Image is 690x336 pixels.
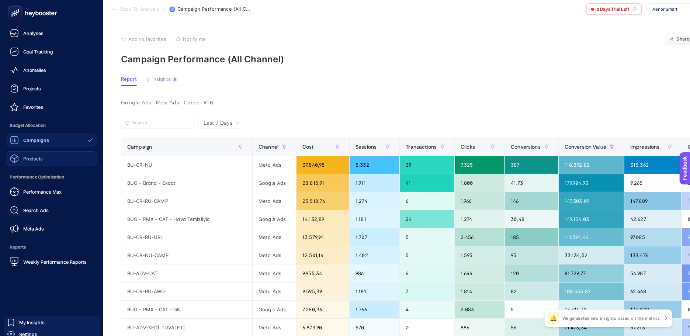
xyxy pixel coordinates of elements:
[152,76,171,82] span: Insights
[624,246,682,264] div: 133.476
[128,36,166,42] span: Add to favorites
[297,174,349,192] div: 28.815,91
[400,192,454,210] div: 6
[624,174,682,192] div: 9.265
[624,228,682,246] div: 97.085
[455,246,505,264] div: 1.595
[253,264,296,282] div: Meta Ads
[23,226,44,232] span: Meta Ads
[455,174,505,192] div: 1.800
[121,283,252,300] div: BU-CR-RU-AWO
[121,228,252,246] div: BU-CR-RU-URL
[624,301,682,318] div: 134.080
[302,144,314,150] span: Cost
[204,119,232,127] span: Last 7 Days
[505,301,558,318] div: 5
[624,192,682,210] div: 147.889
[6,81,97,96] a: Projects
[4,316,100,328] a: My Insights
[6,100,97,114] a: Favorites
[297,192,349,210] div: 25.518,76
[511,144,541,150] span: Conversions
[120,6,159,12] span: Back To Analysis
[559,174,624,192] div: 179.904,93
[455,192,505,210] div: 1.966
[6,203,97,218] a: Search Ads
[6,240,97,254] span: Reports
[505,210,558,228] div: 30,48
[562,315,660,321] p: We generated new insights based on the metrics
[23,67,46,73] span: Anomalies
[183,36,206,42] span: Notify me
[559,228,624,246] div: 111.394,44
[4,2,28,8] span: Feedback
[455,156,505,174] div: 7.325
[6,254,97,269] a: Weekly Performance Reports
[455,210,505,228] div: 1.274
[6,63,97,77] a: Anomalies
[597,6,630,12] span: 0 Days Trial Left
[176,36,206,42] button: Notify me
[253,228,296,246] div: Meta Ads
[297,264,349,282] div: 9.955,34
[624,264,682,282] div: 54.987
[127,144,152,150] span: Campaign
[400,246,454,264] div: 5
[350,301,399,318] div: 1.766
[630,144,660,150] span: Impressions
[121,246,252,264] div: BU-CR-NU-CAMP
[297,246,349,264] div: 12.501,16
[253,210,296,228] div: Google Ads
[356,144,377,150] span: Sessions
[121,174,252,192] div: BUG - Brand - Exact
[406,144,437,150] span: Transactions
[455,283,505,300] div: 1.814
[23,156,43,162] span: Products
[559,246,624,264] div: 33.134,52
[350,228,399,246] div: 1.707
[253,156,296,174] div: Meta Ads
[505,264,558,282] div: 120
[455,301,505,318] div: 2.083
[172,76,178,82] div: 9
[253,192,296,210] div: Meta Ads
[121,301,252,318] div: BUG - PMX - CAT - GK
[559,192,624,210] div: 147.303,09
[400,283,454,300] div: 7
[23,189,62,195] span: Performance Max
[505,192,558,210] div: 146
[400,301,454,318] div: 4
[259,144,278,150] span: Channel
[400,174,454,192] div: 41
[677,36,690,42] span: Share
[505,246,558,264] div: 95
[121,156,252,174] div: BU-CR-NU
[400,210,454,228] div: 24
[455,264,505,282] div: 1.646
[23,259,87,265] span: Weekly Performance Reports
[177,6,251,12] span: Campaign Performance (All Channel)
[121,264,252,282] div: BU-ADV-CAT
[559,210,624,228] div: 149.154,03
[297,210,349,228] div: 14.132,89
[350,246,399,264] div: 1.402
[253,283,296,300] div: Meta Ads
[350,192,399,210] div: 1.274
[350,283,399,300] div: 1.181
[121,210,252,228] div: BUG - PMX - CAT - Hava Temizliyici
[505,283,558,300] div: 82
[121,76,137,82] span: Report
[559,264,624,282] div: 81.729,77
[253,246,296,264] div: Meta Ads
[23,137,49,143] span: Campaigns
[350,174,399,192] div: 1.911
[455,228,505,246] div: 2.456
[121,192,252,210] div: BU-CR-RU-CAMP
[23,30,44,36] span: Analyses
[6,44,97,59] a: Goal Tracking
[253,174,296,192] div: Google Ads
[297,301,349,318] div: 7.280,36
[297,283,349,300] div: 9.595,39
[23,207,49,213] span: Search Ads
[350,210,399,228] div: 1.181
